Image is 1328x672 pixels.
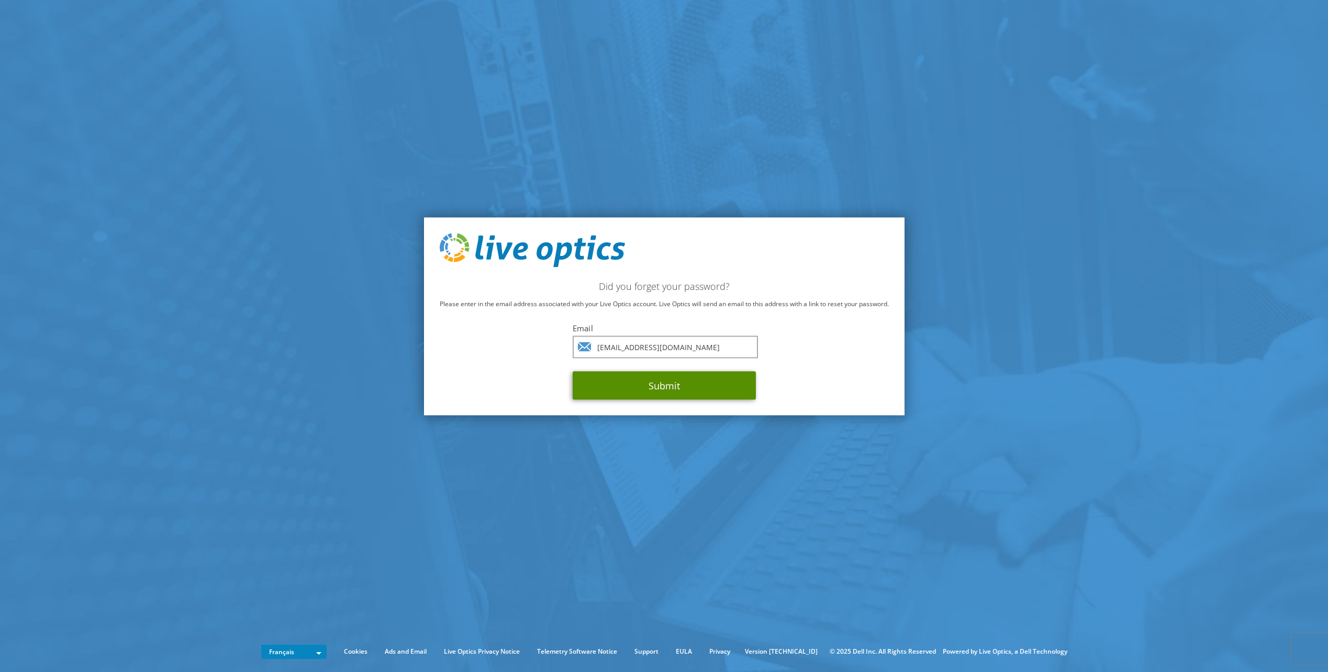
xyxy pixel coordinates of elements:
a: Cookies [336,646,375,657]
a: Privacy [701,646,738,657]
li: © 2025 Dell Inc. All Rights Reserved [824,646,941,657]
li: Version [TECHNICAL_ID] [740,646,823,657]
a: EULA [668,646,700,657]
a: Support [627,646,666,657]
li: Powered by Live Optics, a Dell Technology [943,646,1067,657]
label: Email [573,323,756,333]
p: Please enter in the email address associated with your Live Optics account. Live Optics will send... [440,298,889,310]
a: Live Optics Privacy Notice [436,646,528,657]
button: Submit [573,372,756,400]
a: Ads and Email [377,646,434,657]
h2: Did you forget your password? [440,281,889,292]
img: live_optics_svg.svg [440,233,625,267]
a: Telemetry Software Notice [529,646,625,657]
